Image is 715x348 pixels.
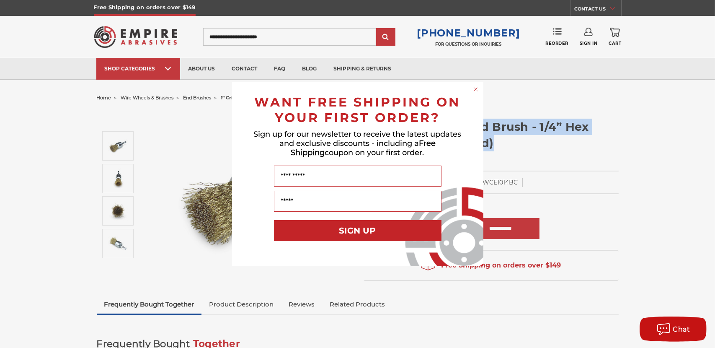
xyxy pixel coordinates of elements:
[472,85,480,93] button: Close dialog
[274,220,441,241] button: SIGN UP
[255,94,461,125] span: WANT FREE SHIPPING ON YOUR FIRST ORDER?
[673,325,690,333] span: Chat
[640,317,707,342] button: Chat
[254,130,462,157] span: Sign up for our newsletter to receive the latest updates and exclusive discounts - including a co...
[291,139,436,157] span: Free Shipping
